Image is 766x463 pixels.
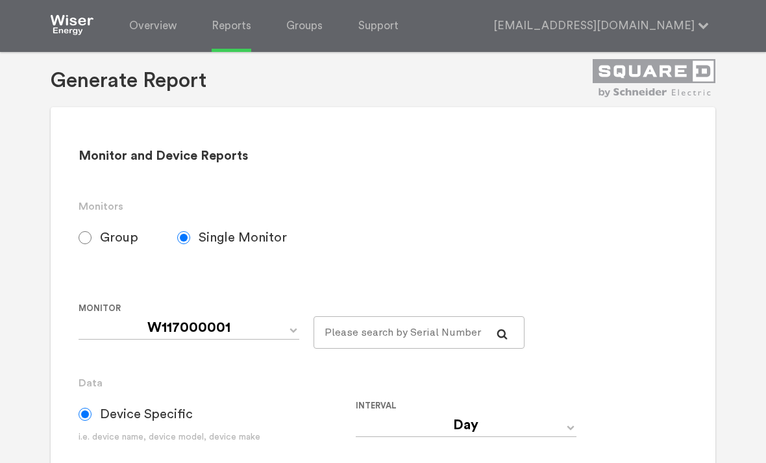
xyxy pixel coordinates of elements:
[314,316,525,349] input: Please search by Serial Number
[100,407,193,422] span: Device Specific
[314,301,514,316] label: For large monitor counts
[51,15,93,35] img: Sense Logo
[79,231,92,244] input: Group
[79,375,688,391] h3: Data
[79,301,304,316] label: Monitor
[199,230,287,245] span: Single Monitor
[100,230,138,245] span: Group
[79,431,356,444] div: i.e. device name, device model, device make
[593,59,715,98] img: Header Logo
[79,148,688,164] h2: Monitor and Device Reports
[79,199,688,214] h3: Monitors
[356,398,623,414] label: Interval
[177,231,190,244] input: Single Monitor
[79,408,92,421] input: Device Specific
[51,68,206,94] h1: Generate Report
